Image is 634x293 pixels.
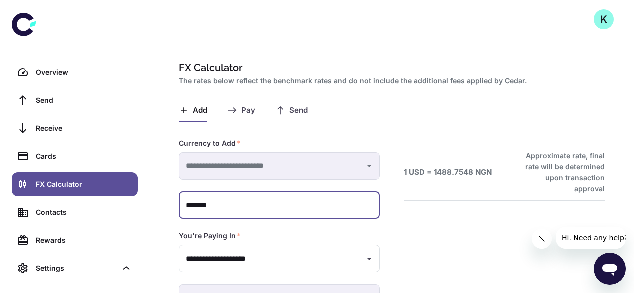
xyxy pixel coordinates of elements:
[179,75,601,86] h2: The rates below reflect the benchmark rates and do not include the additional fees applied by Cedar.
[362,252,376,266] button: Open
[36,95,132,106] div: Send
[594,253,626,285] iframe: Button to launch messaging window
[12,200,138,224] a: Contacts
[532,229,552,249] iframe: Close message
[12,144,138,168] a: Cards
[179,231,241,241] label: You're Paying In
[289,106,308,115] span: Send
[36,151,132,162] div: Cards
[241,106,255,115] span: Pay
[12,60,138,84] a: Overview
[179,138,241,148] label: Currency to Add
[404,167,492,178] h6: 1 USD = 1488.7548 NGN
[594,9,614,29] button: K
[6,7,72,15] span: Hi. Need any help?
[556,227,626,249] iframe: Message from company
[12,88,138,112] a: Send
[179,60,601,75] h1: FX Calculator
[193,106,207,115] span: Add
[12,256,138,280] div: Settings
[12,228,138,252] a: Rewards
[36,179,132,190] div: FX Calculator
[36,207,132,218] div: Contacts
[36,123,132,134] div: Receive
[514,150,605,194] h6: Approximate rate, final rate will be determined upon transaction approval
[12,116,138,140] a: Receive
[36,235,132,246] div: Rewards
[36,263,117,274] div: Settings
[12,172,138,196] a: FX Calculator
[36,67,132,78] div: Overview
